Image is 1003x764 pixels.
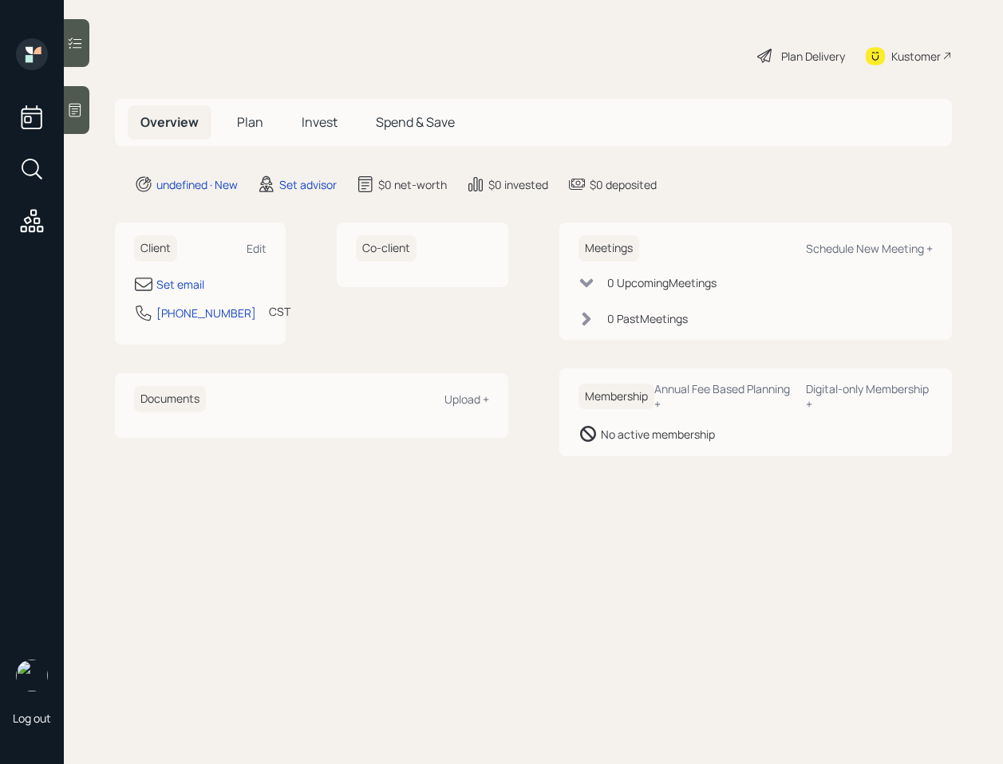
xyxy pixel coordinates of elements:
div: Schedule New Meeting + [806,241,933,256]
div: Digital-only Membership + [806,381,933,412]
div: 0 Upcoming Meeting s [607,274,717,291]
div: Set advisor [279,176,337,193]
span: Overview [140,113,199,131]
span: Spend & Save [376,113,455,131]
h6: Meetings [579,235,639,262]
div: Upload + [444,392,489,407]
div: No active membership [601,426,715,443]
div: [PHONE_NUMBER] [156,305,256,321]
div: undefined · New [156,176,238,193]
h6: Client [134,235,177,262]
div: CST [269,303,290,320]
div: Plan Delivery [781,48,845,65]
img: retirable_logo.png [16,660,48,691]
h6: Documents [134,386,206,412]
div: Log out [13,711,51,726]
span: Plan [237,113,263,131]
div: 0 Past Meeting s [607,310,688,327]
div: Kustomer [891,48,941,65]
div: Set email [156,276,204,293]
div: $0 invested [488,176,548,193]
div: $0 deposited [590,176,657,193]
h6: Co-client [356,235,417,262]
div: Edit [247,241,267,256]
div: $0 net-worth [378,176,447,193]
h6: Membership [579,384,654,410]
span: Invest [302,113,338,131]
div: Annual Fee Based Planning + [654,381,793,412]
